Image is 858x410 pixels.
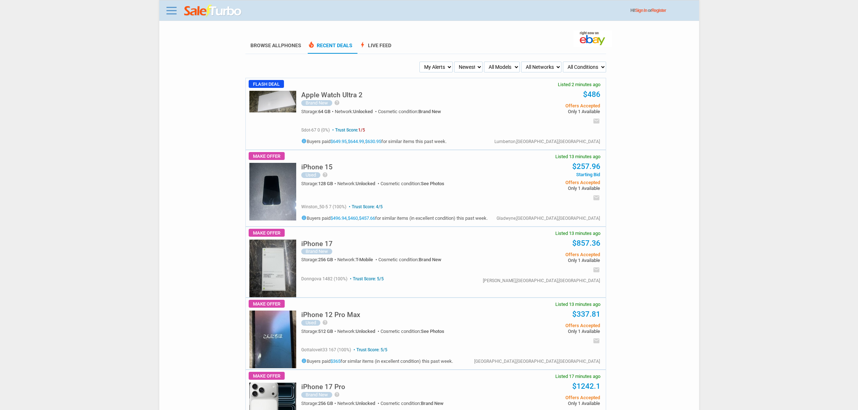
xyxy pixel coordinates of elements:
span: Trust Score: 4/5 [347,204,383,209]
span: 512 GB [318,329,333,334]
a: $457.66 [359,215,375,221]
span: donngova 1482 (100%) [301,276,347,281]
h5: iPhone 17 Pro [301,383,345,390]
span: Make Offer [249,300,285,308]
span: Offers Accepted [491,103,600,108]
div: Storage: [301,401,337,406]
div: Storage: [301,109,335,114]
span: Brand New [419,257,441,262]
img: s-l225.jpg [249,311,296,368]
span: winston_50-5 7 (100%) [301,204,346,209]
span: Offers Accepted [491,323,600,328]
span: Trust Score: 5/5 [348,276,384,281]
span: Offers Accepted [491,180,600,185]
span: Flash Deal [249,80,284,88]
div: Cosmetic condition: [378,109,441,114]
h5: iPhone 17 [301,240,333,247]
a: iPhone 12 Pro Max [301,313,360,318]
span: Make Offer [249,152,285,160]
span: 256 GB [318,401,333,406]
span: Make Offer [249,372,285,380]
span: Brand New [418,109,441,114]
a: Browse AllPhones [250,43,301,48]
div: Storage: [301,329,337,334]
span: Trust Score: 5/5 [352,347,387,352]
a: $857.36 [572,239,600,248]
div: Network: [337,257,378,262]
a: $649.95 [330,139,347,144]
i: help [334,100,340,106]
i: email [593,117,600,125]
span: Make Offer [249,229,285,237]
i: email [593,337,600,344]
div: Network: [337,329,381,334]
a: Register [652,8,666,13]
img: s-l225.jpg [249,91,296,112]
span: Only 1 Available [491,401,600,406]
div: Brand New [301,249,332,254]
img: s-l225.jpg [249,163,296,220]
img: s-l225.jpg [249,240,296,297]
i: help [322,172,328,178]
img: saleturbo.com - Online Deals and Discount Coupons [184,5,242,18]
div: [PERSON_NAME],[GEOGRAPHIC_DATA],[GEOGRAPHIC_DATA] [483,278,600,283]
span: Unlocked [356,181,375,186]
a: boltLive Feed [359,43,391,54]
h5: Buyers paid , , for similar items this past week. [301,138,446,144]
span: Offers Accepted [491,252,600,257]
div: Gladwyne,[GEOGRAPHIC_DATA],[GEOGRAPHIC_DATA] [497,216,600,220]
span: Starting Bid [491,172,600,177]
span: bolt [359,41,366,48]
span: 128 GB [318,181,333,186]
i: info [301,138,307,144]
h5: Buyers paid for similar items (in excellent condition) this past week. [301,358,453,364]
h5: iPhone 15 [301,164,333,170]
a: $365 [330,358,341,364]
span: sdot-67 0 (0%) [301,128,330,133]
a: $486 [583,90,600,99]
span: 1/5 [358,128,365,133]
span: Brand New [421,401,444,406]
span: or [648,8,666,13]
div: [GEOGRAPHIC_DATA],[GEOGRAPHIC_DATA],[GEOGRAPHIC_DATA] [474,359,600,364]
span: Trust Score: [331,128,365,133]
span: Only 1 Available [491,109,600,114]
a: $630.95 [365,139,381,144]
i: email [593,266,600,273]
span: T-Mobile [356,257,373,262]
span: Only 1 Available [491,258,600,263]
i: help [322,320,328,325]
span: See Photos [421,329,444,334]
div: Lumberton,[GEOGRAPHIC_DATA],[GEOGRAPHIC_DATA] [494,139,600,144]
span: Unlocked [356,401,375,406]
a: iPhone 17 Pro [301,385,345,390]
div: Network: [337,401,381,406]
a: $337.81 [572,310,600,318]
span: Listed 13 minutes ago [555,302,600,307]
div: Network: [335,109,378,114]
div: Storage: [301,257,337,262]
a: local_fire_departmentRecent Deals [308,43,352,54]
span: Unlocked [356,329,375,334]
span: Listed 13 minutes ago [555,154,600,159]
i: info [301,358,307,364]
div: Storage: [301,181,337,186]
a: iPhone 15 [301,165,333,170]
span: Listed 2 minutes ago [558,82,600,87]
span: Unlocked [353,109,373,114]
a: $1242.1 [572,382,600,391]
a: Sign In [635,8,647,13]
span: Offers Accepted [491,395,600,400]
span: Hi! [631,8,635,13]
a: $496.94 [330,215,347,221]
div: Used [301,320,320,326]
h5: Apple Watch Ultra 2 [301,92,363,98]
a: Apple Watch Ultra 2 [301,93,363,98]
span: gottaloveit33 167 (100%) [301,347,351,352]
h5: Buyers paid , , for similar items (in excellent condition) this past week. [301,215,488,220]
span: 256 GB [318,257,333,262]
i: help [334,392,340,397]
span: Only 1 Available [491,329,600,334]
span: Listed 13 minutes ago [555,231,600,236]
div: Brand New [301,100,332,106]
